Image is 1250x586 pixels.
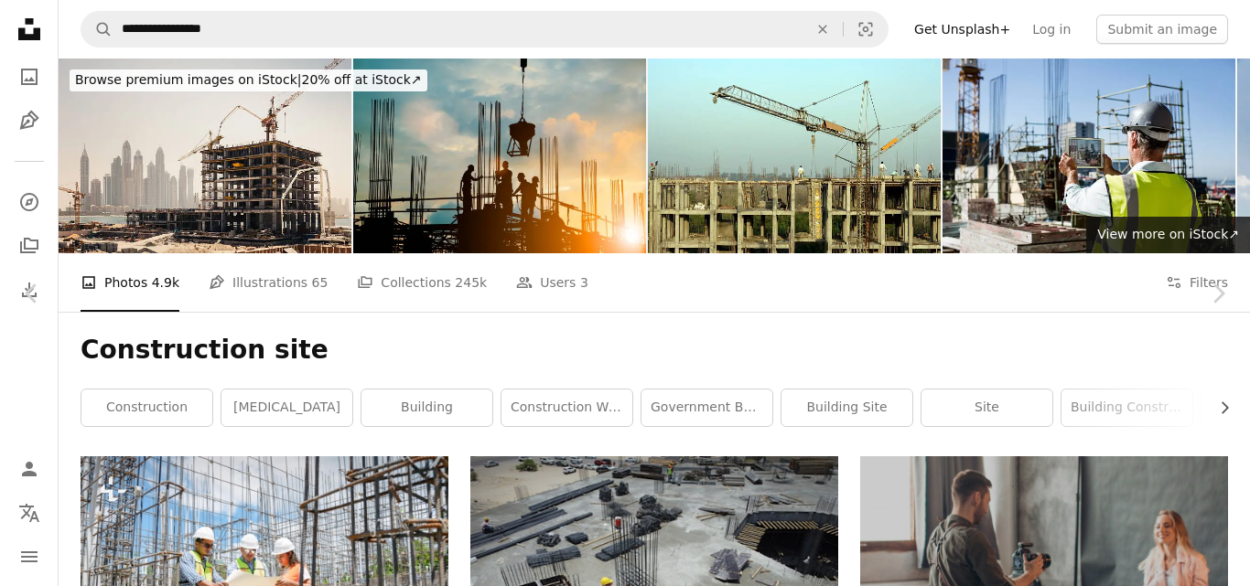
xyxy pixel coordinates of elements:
[1021,15,1082,44] a: Log in
[1097,227,1239,241] span: View more on iStock ↗
[1166,253,1228,312] button: Filters
[921,389,1052,426] a: site
[501,389,632,426] a: construction workers
[75,72,422,87] span: 20% off at iStock ↗
[641,389,772,426] a: government building
[59,59,438,102] a: Browse premium images on iStock|20% off at iStock↗
[1096,15,1228,44] button: Submit an image
[312,272,329,293] span: 65
[580,272,588,293] span: 3
[11,59,48,95] a: Photos
[11,451,48,487] a: Log in / Sign up
[81,12,113,47] button: Search Unsplash
[81,389,212,426] a: construction
[1086,217,1250,253] a: View more on iStock↗
[59,59,351,253] img: Dubai Construction
[903,15,1021,44] a: Get Unsplash+
[516,253,588,312] a: Users 3
[1061,389,1192,426] a: building construction
[1186,206,1250,381] a: Next
[361,389,492,426] a: building
[11,538,48,575] button: Menu
[11,184,48,220] a: Explore
[1208,389,1228,426] button: scroll list to the right
[781,389,912,426] a: building site
[844,12,888,47] button: Visual search
[648,59,941,253] img: Construction Site Close Up
[803,12,843,47] button: Clear
[221,389,352,426] a: [MEDICAL_DATA]
[75,72,301,87] span: Browse premium images on iStock |
[357,253,487,312] a: Collections 245k
[353,59,646,253] img: Silhouette of engineer and construction team working safely work load concrete on scaffolding on ...
[81,11,889,48] form: Find visuals sitewide
[209,253,328,312] a: Illustrations 65
[81,334,1228,367] h1: Construction site
[11,495,48,531] button: Language
[11,102,48,139] a: Illustrations
[943,59,1235,253] img: Male architect photographing construction site
[455,272,487,293] span: 245k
